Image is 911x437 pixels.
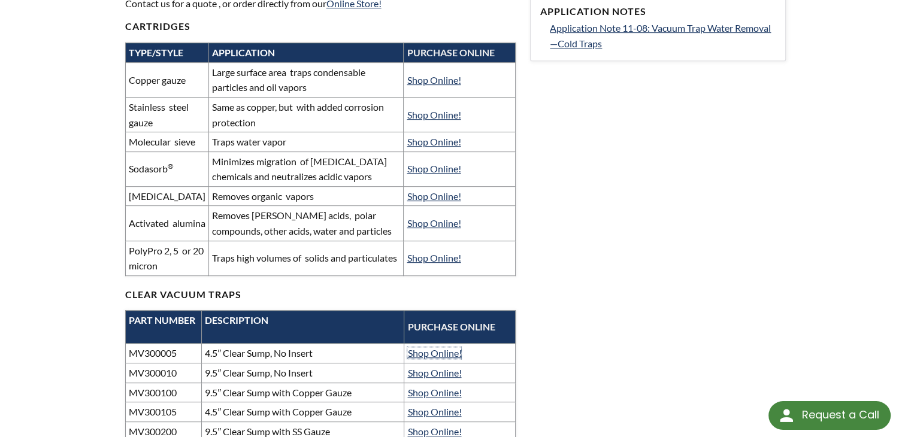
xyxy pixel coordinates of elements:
[208,186,404,206] td: Removes organic vapors
[202,402,404,422] td: 4.5″ Clear Sump with Copper Gauze
[407,252,461,263] a: Shop Online!
[208,97,404,132] td: Same as copper, but with added corrosion protection
[407,74,461,86] a: Shop Online!
[125,363,202,383] td: MV300010
[125,132,208,152] td: Molecular sieve
[129,47,183,58] strong: TYPE/STYLE
[407,426,461,437] a: Shop Online!
[404,311,516,344] th: PURCHASE ONLINE
[777,406,796,425] img: round button
[208,62,404,97] td: Large surface area traps condensable particles and oil vapors
[125,151,208,186] td: Sodasorb
[407,136,461,147] a: Shop Online!
[125,402,202,422] td: MV300105
[168,162,174,171] sup: ®
[407,217,461,229] a: Shop Online!
[129,314,195,326] strong: PART NUMBER
[407,190,461,202] a: Shop Online!
[208,241,404,275] td: Traps high volumes of solids and particulates
[208,206,404,241] td: Removes [PERSON_NAME] acids, polar compounds, other acids, water and particles
[202,363,404,383] td: 9.5″ Clear Sump, No Insert
[125,62,208,97] td: Copper gauze
[125,344,202,363] td: MV300005
[208,151,404,186] td: Minimizes migration of [MEDICAL_DATA] chemicals and neutralizes acidic vapors
[407,367,461,378] a: Shop Online!
[407,109,461,120] a: Shop Online!
[407,347,461,359] a: Shop Online!
[125,276,516,301] h4: CLEAR VACUUM TRAPS
[125,186,208,206] td: [MEDICAL_DATA]
[205,314,268,326] strong: DESCRIPTION
[407,406,461,417] a: Shop Online!
[208,132,404,152] td: Traps water vapor
[550,22,771,49] span: Application Note 11-08: Vacuum Trap Water Removal—Cold Traps
[540,5,776,18] h4: Application Notes
[212,47,275,58] strong: APPLICATION
[404,43,516,63] th: PURCHASE ONLINE
[202,344,404,363] td: 4.5″ Clear Sump, No Insert
[125,383,202,402] td: MV300100
[407,163,461,174] a: Shop Online!
[125,97,208,132] td: Stainless steel gauze
[768,401,891,430] div: Request a Call
[550,20,776,51] a: Application Note 11-08: Vacuum Trap Water Removal—Cold Traps
[202,383,404,402] td: 9.5″ Clear Sump with Copper Gauze
[407,387,461,398] a: Shop Online!
[125,241,208,275] td: PolyPro 2, 5 or 20 micron
[125,206,208,241] td: Activated alumina
[125,20,516,33] h4: CARTRIDGES
[801,401,879,429] div: Request a Call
